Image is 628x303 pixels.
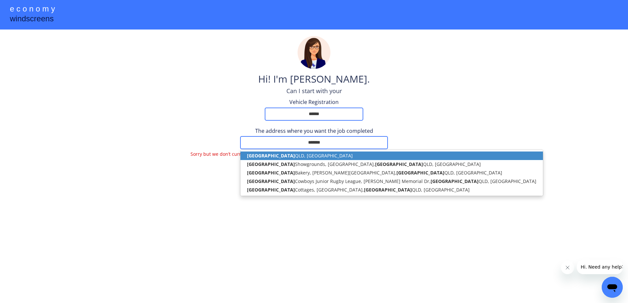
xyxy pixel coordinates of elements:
p: Cowboys Junior Rugby League, [PERSON_NAME] Memorial Dr, QLD, [GEOGRAPHIC_DATA] [240,177,543,186]
iframe: Close message [561,261,574,274]
div: Vehicle Registration [281,98,347,106]
strong: [GEOGRAPHIC_DATA] [396,170,444,176]
iframe: Message from company [577,260,623,274]
div: Hi! I'm [PERSON_NAME]. [258,72,370,87]
strong: [GEOGRAPHIC_DATA] [375,161,423,167]
strong: [GEOGRAPHIC_DATA] [247,161,295,167]
strong: [GEOGRAPHIC_DATA] [364,187,412,193]
strong: [GEOGRAPHIC_DATA] [247,187,295,193]
span: Hi. Need any help? [4,5,47,10]
iframe: Button to launch messaging window [602,277,623,298]
div: e c o n o m y [10,3,55,16]
strong: [GEOGRAPHIC_DATA] [247,152,295,159]
div: Can I start with your [286,87,342,95]
div: The address where you want the job completed [191,127,437,134]
strong: [GEOGRAPHIC_DATA] [247,170,295,176]
div: windscreens [10,13,54,26]
p: Bakery, [PERSON_NAME][GEOGRAPHIC_DATA], QLD, [GEOGRAPHIC_DATA] [240,169,543,177]
strong: [GEOGRAPHIC_DATA] [431,178,479,184]
div: Sorry but we don’t currently service this area. We are expanding new areas all the time, so check... [191,151,437,166]
img: madeline.png [298,36,330,69]
p: QLD, [GEOGRAPHIC_DATA] [240,151,543,160]
strong: [GEOGRAPHIC_DATA] [247,178,295,184]
p: Showgrounds, [GEOGRAPHIC_DATA], QLD, [GEOGRAPHIC_DATA] [240,160,543,169]
p: Cottages, [GEOGRAPHIC_DATA], QLD, [GEOGRAPHIC_DATA] [240,186,543,194]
